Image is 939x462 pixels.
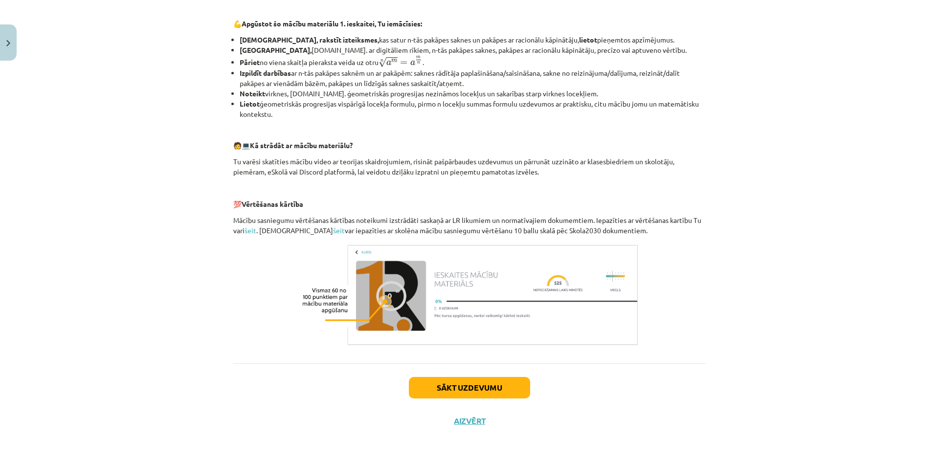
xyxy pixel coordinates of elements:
[400,61,407,65] span: =
[409,377,530,398] button: Sākt uzdevumu
[240,45,312,54] b: [GEOGRAPHIC_DATA],
[391,59,397,63] span: m
[417,62,420,64] span: n
[240,45,706,55] li: [DOMAIN_NAME]. ar digitāliem rīkiem, n-tās pakāpes saknes, pakāpes ar racionālu kāpinātāju, precī...
[240,35,379,44] b: [DEMOGRAPHIC_DATA], rakstīt izteiksmes,
[240,89,265,98] b: Noteikt
[233,215,706,236] p: Mācību sasniegumu vērtēšanas kārtības noteikumi izstrādāti saskaņā ar LR likumiem un normatīvajie...
[242,199,303,208] b: Vērtēšanas kārtība
[240,55,706,68] li: no viena skaitļa pieraksta veida uz otru .
[233,19,706,29] p: 💪
[240,58,260,66] b: Pāriet
[386,61,391,66] span: a
[6,40,10,46] img: icon-close-lesson-0947bae3869378f0d4975bcd49f059093ad1ed9edebbc8119c70593378902aed.svg
[240,68,706,88] li: ar n-tās pakāpes saknēm un ar pakāpēm: saknes rādītāja paplašināšana/saīsināšana, sakne no reizin...
[240,99,706,119] li: ģeometriskās progresijas vispārīgā locekļa formulu, pirmo n locekļu summas formulu uzdevumos ar p...
[242,19,422,28] b: Apgūstot šo mācību materiālu 1. ieskaitei, Tu iemācīsies:
[240,35,706,45] li: kas satur n-tās pakāpes saknes un pakāpes ar racionālu kāpinātāju, pieņemtos apzīmējumus.
[233,199,706,209] p: 💯
[379,57,386,67] span: √
[451,416,488,426] button: Aizvērt
[240,88,706,99] li: virknes, [DOMAIN_NAME]. ģeometriskās progresijas nezināmos locekļus un sakarības starp virknes lo...
[579,35,597,44] b: lietot
[416,56,421,59] span: m
[233,156,706,177] p: Tu varēsi skatīties mācību video ar teorijas skaidrojumiem, risināt pašpārbaudes uzdevumus un pār...
[410,61,415,66] span: a
[250,141,353,150] b: Kā strādāt ar mācību materiālu?
[240,68,291,77] b: Izpildīt darbības
[240,99,260,108] b: Lietot
[245,226,256,235] a: šeit
[233,140,706,151] p: 🧑 💻
[333,226,345,235] a: šeit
